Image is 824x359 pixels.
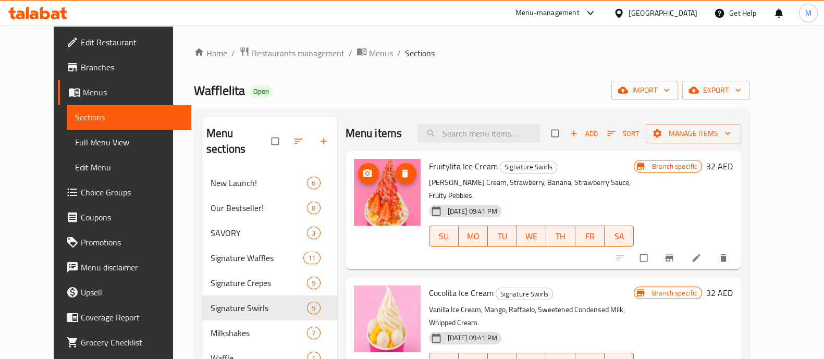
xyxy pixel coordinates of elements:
span: Signature Waffles [211,252,303,264]
div: items [307,327,320,339]
div: Milkshakes7 [202,320,337,345]
a: Full Menu View [67,130,191,155]
a: Restaurants management [239,46,345,60]
button: TH [546,226,575,246]
div: [GEOGRAPHIC_DATA] [629,7,697,19]
div: items [307,302,320,314]
span: Menus [83,86,183,98]
div: Menu-management [515,7,580,19]
button: TU [488,226,517,246]
span: import [620,84,670,97]
button: WE [517,226,546,246]
span: Sort [607,128,639,140]
a: Edit Restaurant [58,30,191,55]
span: Coverage Report [81,311,183,324]
span: Upsell [81,286,183,299]
span: Branch specific [648,288,702,298]
span: Select section [545,123,567,143]
span: 11 [304,253,319,263]
div: items [307,177,320,189]
span: Sort sections [287,130,312,153]
a: Coupons [58,205,191,230]
span: New Launch! [211,177,307,189]
span: Grocery Checklist [81,336,183,349]
span: Full Menu View [75,136,183,148]
button: MO [459,226,488,246]
span: Signature Swirls [496,288,552,300]
span: Select all sections [265,131,287,151]
span: SAVORY [211,227,307,239]
div: Our Bestseller!8 [202,195,337,220]
a: Edit menu item [691,253,704,263]
span: MO [463,229,484,244]
div: Signature Swirls [496,288,553,300]
button: Branch-specific-item [658,246,683,269]
li: / [231,47,235,59]
span: Branches [81,61,183,73]
span: Fruitylita Ice Cream [429,158,498,174]
input: search [417,125,540,143]
span: Promotions [81,236,183,249]
div: Signature Waffles11 [202,245,337,270]
span: 7 [308,328,319,338]
button: FR [575,226,605,246]
p: [PERSON_NAME] Cream, Strawberry, Banana, Strawberry Sauce, Fruity Pebbles. [429,176,634,202]
div: Open [249,85,273,98]
button: SA [605,226,634,246]
a: Edit Menu [67,155,191,180]
span: Milkshakes [211,327,307,339]
p: Vanilla Ice Cream, Mango, Raffaelo, Sweetened Condensed Milk, Whipped Cream. [429,303,634,329]
button: upload picture [358,163,379,184]
span: Our Bestseller! [211,202,307,214]
a: Choice Groups [58,180,191,205]
span: Signature Crepes [211,277,307,289]
span: [DATE] 09:41 PM [444,206,501,216]
a: Home [194,47,227,59]
span: Edit Restaurant [81,36,183,48]
span: export [691,84,741,97]
div: items [303,252,320,264]
span: 6 [308,178,319,188]
a: Menu disclaimer [58,255,191,280]
div: items [307,277,320,289]
span: Branch specific [648,162,702,171]
li: / [397,47,401,59]
button: delete [712,246,737,269]
h6: 32 AED [706,159,733,174]
span: SA [609,229,630,244]
span: 8 [308,203,319,213]
a: Grocery Checklist [58,330,191,355]
span: Choice Groups [81,186,183,199]
span: 3 [308,228,319,238]
span: TU [492,229,513,244]
button: SU [429,226,459,246]
a: Menus [356,46,393,60]
h2: Menu items [346,126,402,141]
span: Sections [405,47,435,59]
span: Edit Menu [75,161,183,174]
div: New Launch!6 [202,170,337,195]
span: WE [521,229,542,244]
span: Wafflelita [194,79,245,102]
button: Sort [605,126,642,142]
a: Sections [67,105,191,130]
a: Upsell [58,280,191,305]
nav: breadcrumb [194,46,749,60]
div: Signature Swirls [500,161,557,174]
a: Coverage Report [58,305,191,330]
span: Signature Swirls [211,302,307,314]
span: Cocolita Ice Cream [429,285,494,301]
span: Sort items [600,126,646,142]
span: Open [249,87,273,96]
div: Signature Swirls9 [202,295,337,320]
button: delete image [396,163,416,184]
div: Signature Crepes9 [202,270,337,295]
span: Add item [567,126,600,142]
span: Coupons [81,211,183,224]
button: import [611,81,678,100]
